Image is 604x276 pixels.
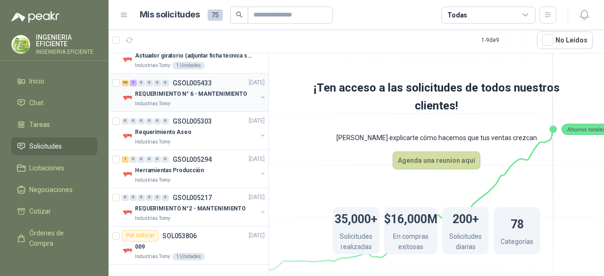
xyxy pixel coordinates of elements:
[11,137,97,155] a: Solicitudes
[29,206,51,217] span: Cotizar
[122,154,267,184] a: 1 0 0 0 0 0 GSOL005294[DATE] Company LogoHerramientas ProducciónIndustrias Tomy
[29,228,88,249] span: Órdenes de Compra
[146,194,153,201] div: 0
[122,77,267,108] a: 66 3 0 0 0 0 GSOL005433[DATE] Company LogoREQUERIMIENTO N° 6 - MANTENIMIENTOIndustrias Tomy
[122,54,133,66] img: Company Logo
[109,226,268,265] a: Por cotizarSOL053806[DATE] Company Logo009Industrias Tomy1 Unidades
[138,80,145,86] div: 0
[173,118,212,125] p: GSOL005303
[442,231,489,254] p: Solicitudes diarias
[122,80,129,86] div: 66
[249,117,265,125] p: [DATE]
[122,230,159,242] div: Por cotizar
[162,156,169,163] div: 0
[138,156,145,163] div: 0
[138,118,145,125] div: 0
[29,98,43,108] span: Chat
[481,33,529,48] div: 1 - 9 de 9
[384,231,437,254] p: En compras exitosas
[173,156,212,163] p: GSOL005294
[162,194,169,201] div: 0
[335,208,377,228] h1: 35,000+
[135,100,170,108] p: Industrias Tomy
[162,233,197,239] p: SOL053806
[146,118,153,125] div: 0
[11,202,97,220] a: Cotizar
[154,80,161,86] div: 0
[249,78,265,87] p: [DATE]
[122,92,133,104] img: Company Logo
[135,138,170,146] p: Industrias Tomy
[249,193,265,202] p: [DATE]
[122,245,133,257] img: Company Logo
[36,49,97,55] p: INGENIERIA EFICIENTE
[109,35,268,74] a: Por adjudicarSOL055823[DATE] Company LogoActuador giratorio (adjuntar ficha técnica si es diferen...
[135,128,192,137] p: Requerimiento Aseo
[11,181,97,199] a: Negociaciones
[29,163,64,173] span: Licitaciones
[29,119,50,130] span: Tareas
[122,131,133,142] img: Company Logo
[122,169,133,180] img: Company Logo
[154,194,161,201] div: 0
[130,156,137,163] div: 0
[384,208,437,228] h1: $16,000M
[122,156,129,163] div: 1
[501,236,533,249] p: Categorías
[162,118,169,125] div: 0
[11,159,97,177] a: Licitaciones
[135,62,170,69] p: Industrias Tomy
[146,156,153,163] div: 0
[29,184,73,195] span: Negociaciones
[236,11,243,18] span: search
[135,51,252,60] p: Actuador giratorio (adjuntar ficha técnica si es diferente a festo)
[172,253,205,260] div: 1 Unidades
[11,94,97,112] a: Chat
[135,243,145,251] p: 009
[29,76,44,86] span: Inicio
[537,31,593,49] button: No Leídos
[135,166,204,175] p: Herramientas Producción
[122,116,267,146] a: 0 0 0 0 0 0 GSOL005303[DATE] Company LogoRequerimiento AseoIndustrias Tomy
[122,192,267,222] a: 0 0 0 0 0 0 GSOL005217[DATE] Company LogoREQUERIMIENTO N°2 - MANTENIMIENTOIndustrias Tomy
[130,194,137,201] div: 0
[173,80,212,86] p: GSOL005433
[393,151,480,169] button: Agenda una reunion aquí
[173,194,212,201] p: GSOL005217
[135,253,170,260] p: Industrias Tomy
[29,141,62,151] span: Solicitudes
[138,194,145,201] div: 0
[122,207,133,218] img: Company Logo
[135,90,247,99] p: REQUERIMIENTO N° 6 - MANTENIMIENTO
[154,118,161,125] div: 0
[154,156,161,163] div: 0
[172,62,205,69] div: 1 Unidades
[11,224,97,252] a: Órdenes de Compra
[135,215,170,222] p: Industrias Tomy
[11,116,97,134] a: Tareas
[130,118,137,125] div: 0
[447,10,467,20] div: Todas
[249,155,265,164] p: [DATE]
[12,35,30,53] img: Company Logo
[122,118,129,125] div: 0
[130,80,137,86] div: 3
[11,72,97,90] a: Inicio
[453,208,479,228] h1: 200+
[11,11,59,23] img: Logo peakr
[135,176,170,184] p: Industrias Tomy
[135,204,246,213] p: REQUERIMIENTO N°2 - MANTENIMIENTO
[146,80,153,86] div: 0
[36,34,97,47] p: INGENIERIA EFICIENTE
[208,9,223,21] span: 75
[249,231,265,240] p: [DATE]
[140,8,200,22] h1: Mis solicitudes
[333,231,379,254] p: Solicitudes realizadas
[122,194,129,201] div: 0
[162,80,169,86] div: 0
[511,213,524,234] h1: 78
